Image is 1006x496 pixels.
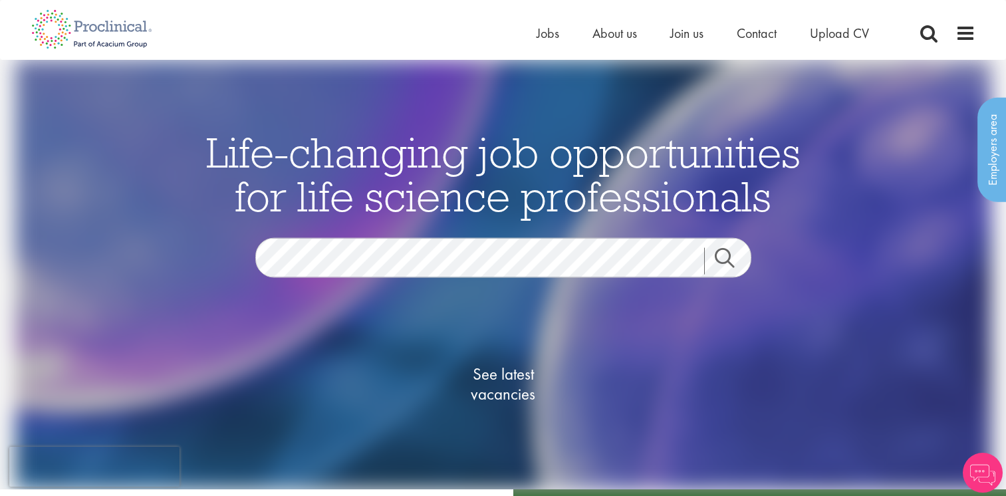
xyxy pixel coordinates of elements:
img: candidate home [15,60,991,489]
a: Upload CV [810,25,869,42]
span: Life-changing job opportunities for life science professionals [206,126,801,223]
a: Contact [737,25,777,42]
a: Join us [670,25,703,42]
iframe: reCAPTCHA [9,447,180,487]
a: See latestvacancies [437,311,570,457]
span: See latest vacancies [437,364,570,404]
a: About us [592,25,637,42]
img: Chatbot [963,453,1003,493]
a: Jobs [537,25,559,42]
a: Job search submit button [704,248,761,275]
